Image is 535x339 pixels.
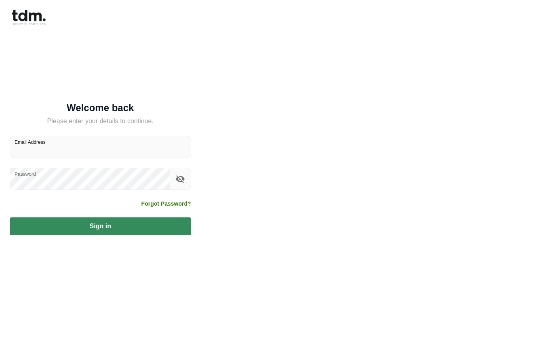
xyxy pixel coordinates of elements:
label: Password [15,171,36,177]
button: Sign in [10,217,191,235]
h5: Please enter your details to continue. [10,116,191,126]
h5: Welcome back [10,104,191,112]
a: Forgot Password? [141,200,191,208]
button: toggle password visibility [173,172,187,186]
label: Email Address [15,139,46,145]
